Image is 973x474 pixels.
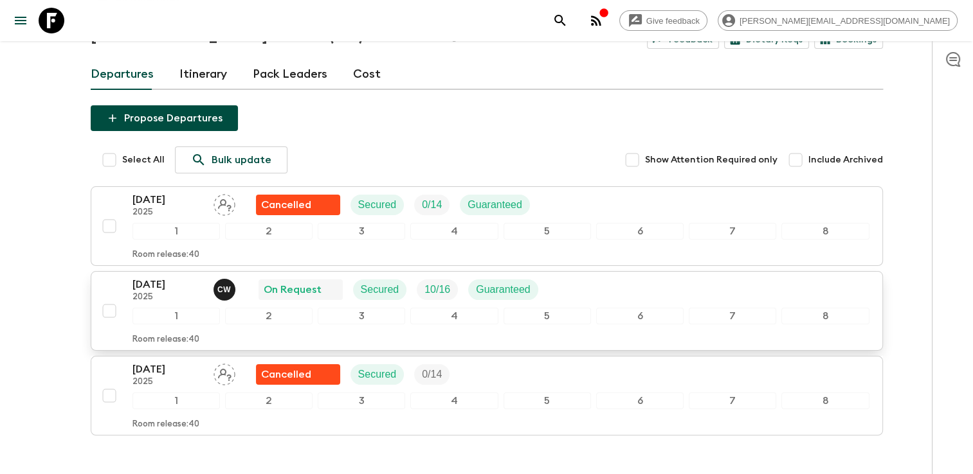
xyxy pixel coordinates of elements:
[261,367,311,382] p: Cancelled
[353,59,381,90] a: Cost
[175,146,287,173] a: Bulk update
[417,279,458,300] div: Trip Fill
[718,10,958,31] div: [PERSON_NAME][EMAIL_ADDRESS][DOMAIN_NAME]
[358,197,397,213] p: Secured
[350,195,405,215] div: Secured
[132,392,220,409] div: 1
[225,308,313,324] div: 2
[132,335,199,345] p: Room release: 40
[132,250,199,260] p: Room release: 40
[410,308,498,324] div: 4
[214,198,235,208] span: Assign pack leader
[358,367,397,382] p: Secured
[132,377,203,387] p: 2025
[212,152,271,168] p: Bulk update
[353,279,407,300] div: Secured
[256,195,340,215] div: Flash Pack cancellation
[350,364,405,385] div: Secured
[91,271,883,351] button: [DATE]2025Chelsea West On RequestSecuredTrip FillGuaranteed12345678Room release:40
[318,392,405,409] div: 3
[504,223,591,240] div: 5
[217,285,231,295] p: C W
[214,283,238,293] span: Chelsea West
[645,154,777,166] span: Show Attention Required only
[504,392,591,409] div: 5
[689,223,776,240] div: 7
[361,282,399,297] p: Secured
[256,364,340,385] div: Flash Pack cancellation
[808,154,883,166] span: Include Archived
[424,282,450,297] p: 10 / 16
[639,16,707,26] span: Give feedback
[619,10,707,31] a: Give feedback
[781,223,869,240] div: 8
[414,195,450,215] div: Trip Fill
[468,197,522,213] p: Guaranteed
[253,59,327,90] a: Pack Leaders
[547,8,573,33] button: search adventures
[414,364,450,385] div: Trip Fill
[596,392,684,409] div: 6
[91,186,883,266] button: [DATE]2025Assign pack leaderFlash Pack cancellationSecuredTrip FillGuaranteed12345678Room release:40
[732,16,957,26] span: [PERSON_NAME][EMAIL_ADDRESS][DOMAIN_NAME]
[91,105,238,131] button: Propose Departures
[132,419,199,430] p: Room release: 40
[318,223,405,240] div: 3
[596,308,684,324] div: 6
[261,197,311,213] p: Cancelled
[132,277,203,292] p: [DATE]
[132,192,203,207] p: [DATE]
[504,308,591,324] div: 5
[318,308,405,324] div: 3
[781,392,869,409] div: 8
[410,392,498,409] div: 4
[225,392,313,409] div: 2
[132,223,220,240] div: 1
[122,154,165,166] span: Select All
[132,207,203,218] p: 2025
[91,59,154,90] a: Departures
[781,308,869,324] div: 8
[264,282,322,297] p: On Request
[596,223,684,240] div: 6
[410,223,498,240] div: 4
[132,308,220,324] div: 1
[91,356,883,435] button: [DATE]2025Assign pack leaderFlash Pack cancellationSecuredTrip Fill12345678Room release:40
[179,59,227,90] a: Itinerary
[689,308,776,324] div: 7
[132,362,203,377] p: [DATE]
[214,279,238,301] button: CW
[689,392,776,409] div: 7
[132,292,203,303] p: 2025
[422,197,442,213] p: 0 / 14
[422,367,442,382] p: 0 / 14
[225,223,313,240] div: 2
[8,8,33,33] button: menu
[214,367,235,378] span: Assign pack leader
[476,282,531,297] p: Guaranteed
